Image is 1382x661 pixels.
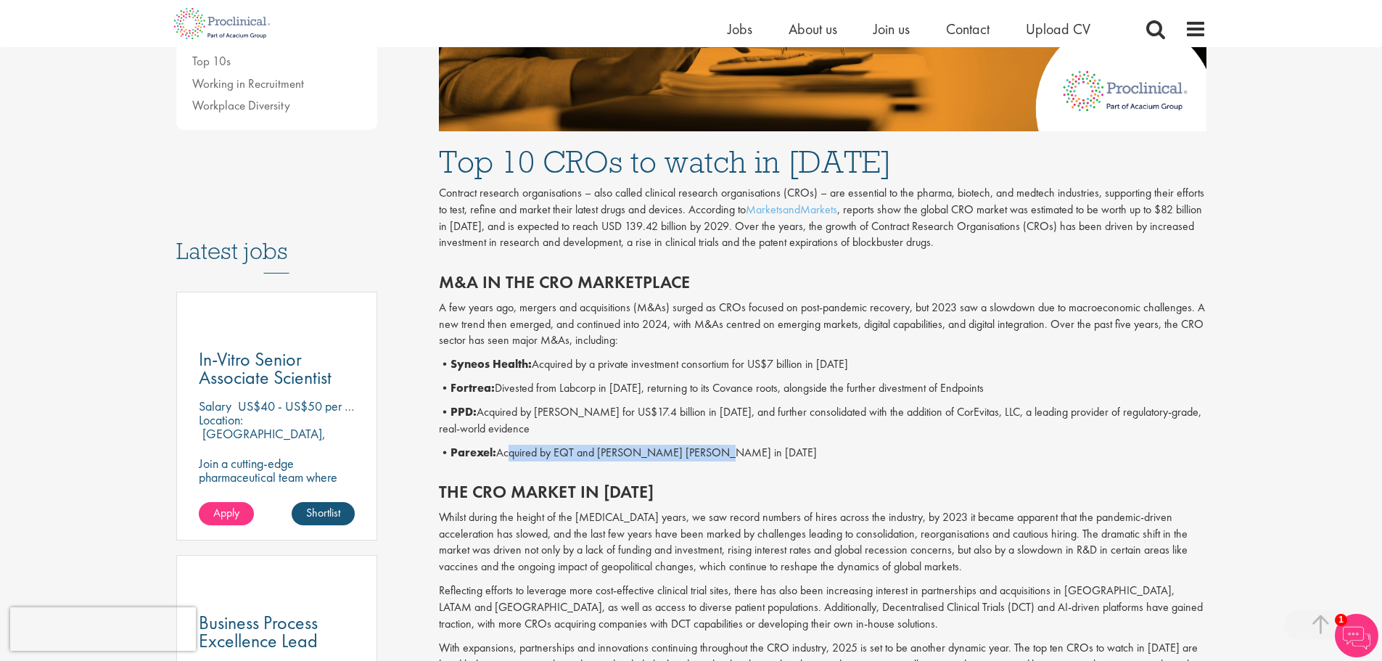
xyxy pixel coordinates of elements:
a: Working in Recruitment [192,75,304,91]
b: Parexel: [451,445,496,460]
span: In-Vitro Senior Associate Scientist [199,347,332,390]
p: US$40 - US$50 per hour [238,398,366,414]
a: In-Vitro Senior Associate Scientist [199,350,355,387]
span: Location: [199,411,243,428]
span: Salary [199,398,231,414]
span: Apply [213,505,239,520]
a: Apply [199,502,254,525]
img: Chatbot [1335,614,1378,657]
iframe: reCAPTCHA [10,607,196,651]
b: PPD: [451,404,477,419]
h2: The CRO market in [DATE] [439,483,1206,501]
a: Jobs [728,20,752,38]
h1: Top 10 CROs to watch in [DATE] [439,146,1206,178]
p: Whilst during the height of the [MEDICAL_DATA] years, we saw record numbers of hires across the i... [439,509,1206,575]
p: A few years ago, mergers and acquisitions (M&As) surged as CROs focused on post-pandemic recovery... [439,300,1206,350]
p: • Acquired by [PERSON_NAME] for US$17.4 billion in [DATE], and further consolidated with the addi... [439,404,1206,438]
a: About us [789,20,837,38]
span: Business Process Excellence Lead [199,610,318,653]
p: • Acquired by a private investment consortium for US$7 billion in [DATE] [439,356,1206,373]
p: [GEOGRAPHIC_DATA], [GEOGRAPHIC_DATA] [199,425,326,456]
a: Workplace Diversity [192,97,290,113]
p: Reflecting efforts to leverage more cost-effective clinical trial sites, there has also been incr... [439,583,1206,633]
a: MarketsandMarkets [746,202,837,217]
h3: Latest jobs [176,202,378,274]
b: Fortrea: [451,380,495,395]
p: Contract research organisations – also called clinical research organisations (CROs) – are essent... [439,185,1206,251]
a: Join us [873,20,910,38]
a: Contact [946,20,990,38]
p: • Divested from Labcorp in [DATE], returning to its Covance roots, alongside the further divestme... [439,380,1206,397]
a: Upload CV [1026,20,1090,38]
span: 1 [1335,614,1347,626]
a: Shortlist [292,502,355,525]
a: Top 10s [192,53,231,69]
p: • Acquired by EQT and [PERSON_NAME] [PERSON_NAME] in [DATE] [439,445,1206,461]
p: Join a cutting-edge pharmaceutical team where your precision and passion for science will help sh... [199,456,355,525]
b: Syneos Health: [451,356,532,371]
h2: M&A in the CRO marketplace [439,273,1206,292]
a: Business Process Excellence Lead [199,614,355,650]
